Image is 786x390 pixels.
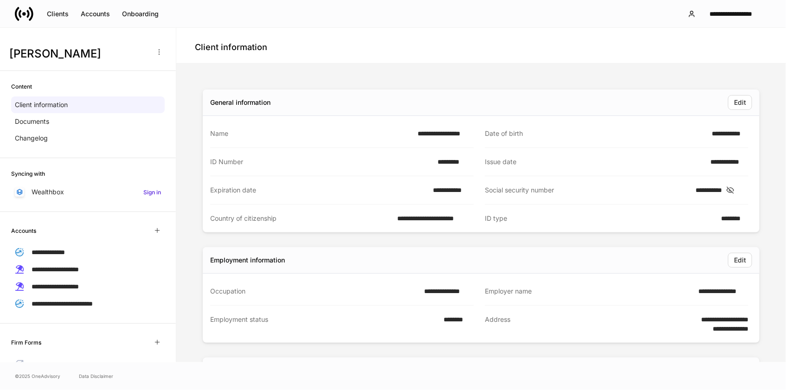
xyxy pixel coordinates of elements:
[728,95,752,110] button: Edit
[485,157,705,166] div: Issue date
[11,226,36,235] h6: Accounts
[210,185,427,195] div: Expiration date
[15,372,60,380] span: © 2025 OneAdvisory
[11,130,165,147] a: Changelog
[485,287,693,296] div: Employer name
[195,42,267,53] h4: Client information
[11,338,41,347] h6: Firm Forms
[15,117,49,126] p: Documents
[734,98,746,107] div: Edit
[210,287,419,296] div: Occupation
[210,98,271,107] div: General information
[734,256,746,265] div: Edit
[15,100,68,109] p: Client information
[11,184,165,200] a: WealthboxSign in
[210,129,412,138] div: Name
[41,6,75,21] button: Clients
[485,129,707,138] div: Date of birth
[81,9,110,19] div: Accounts
[32,187,64,197] p: Wealthbox
[75,6,116,21] button: Accounts
[210,157,432,166] div: ID Number
[485,185,690,195] div: Social security number
[485,315,676,333] div: Address
[122,9,159,19] div: Onboarding
[210,256,285,265] div: Employment information
[9,46,148,61] h3: [PERSON_NAME]
[11,82,32,91] h6: Content
[728,253,752,268] button: Edit
[47,9,69,19] div: Clients
[485,214,715,223] div: ID type
[15,134,48,143] p: Changelog
[79,372,113,380] a: Data Disclaimer
[11,113,165,130] a: Documents
[11,169,45,178] h6: Syncing with
[143,188,161,197] h6: Sign in
[11,96,165,113] a: Client information
[210,315,438,333] div: Employment status
[210,214,392,223] div: Country of citizenship
[116,6,165,21] button: Onboarding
